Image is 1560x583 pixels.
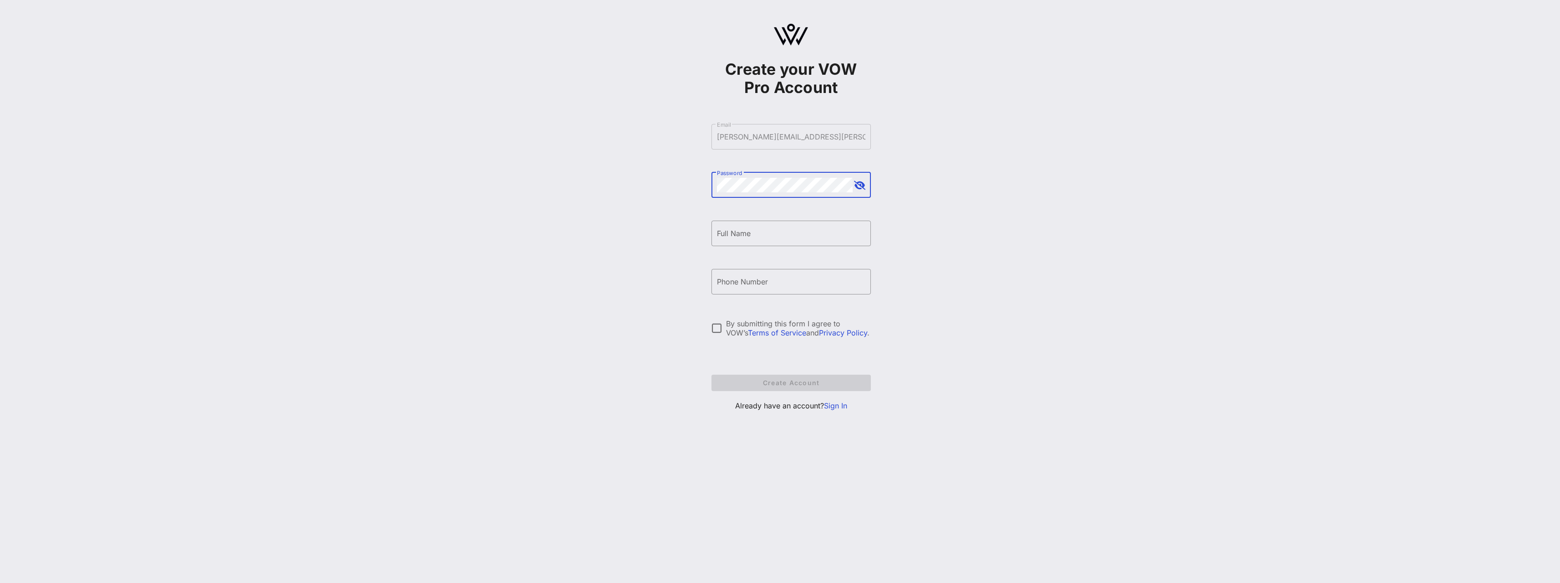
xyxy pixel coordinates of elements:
[711,400,871,411] p: Already have an account?
[717,170,742,176] label: Password
[726,319,871,337] div: By submitting this form I agree to VOW’s and .
[717,121,731,128] label: Email
[774,24,808,46] img: logo.svg
[819,328,867,337] a: Privacy Policy
[711,60,871,97] h1: Create your VOW Pro Account
[748,328,806,337] a: Terms of Service
[824,401,847,410] a: Sign In
[854,181,865,190] button: append icon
